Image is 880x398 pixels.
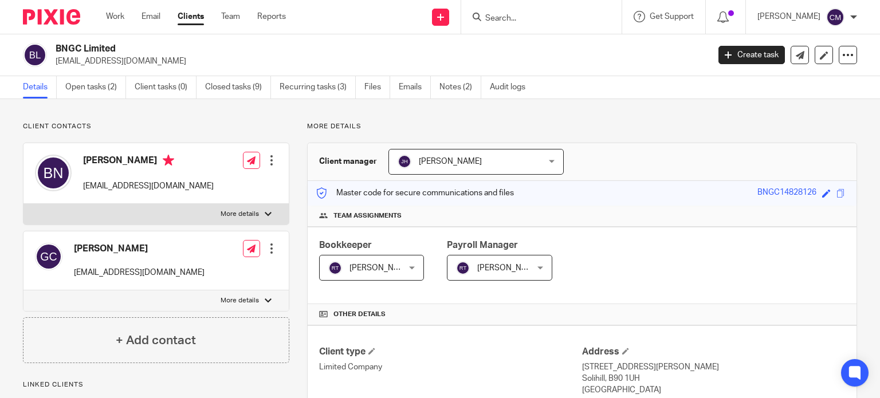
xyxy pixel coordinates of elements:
[490,76,534,98] a: Audit logs
[23,43,47,67] img: svg%3E
[399,76,431,98] a: Emails
[456,261,470,275] img: svg%3E
[23,122,289,131] p: Client contacts
[349,264,412,272] span: [PERSON_NAME]
[74,267,205,278] p: [EMAIL_ADDRESS][DOMAIN_NAME]
[74,243,205,255] h4: [PERSON_NAME]
[439,76,481,98] a: Notes (2)
[319,241,372,250] span: Bookkeeper
[447,241,518,250] span: Payroll Manager
[221,296,259,305] p: More details
[582,346,845,358] h4: Address
[106,11,124,22] a: Work
[364,76,390,98] a: Files
[23,380,289,389] p: Linked clients
[23,76,57,98] a: Details
[221,210,259,219] p: More details
[316,187,514,199] p: Master code for secure communications and files
[826,8,844,26] img: svg%3E
[650,13,694,21] span: Get Support
[757,11,820,22] p: [PERSON_NAME]
[582,384,845,396] p: [GEOGRAPHIC_DATA]
[328,261,342,275] img: svg%3E
[23,9,80,25] img: Pixie
[319,156,377,167] h3: Client manager
[333,211,402,220] span: Team assignments
[205,76,271,98] a: Closed tasks (9)
[83,180,214,192] p: [EMAIL_ADDRESS][DOMAIN_NAME]
[65,76,126,98] a: Open tasks (2)
[757,187,816,200] div: BNGC14828126
[142,11,160,22] a: Email
[257,11,286,22] a: Reports
[307,122,857,131] p: More details
[582,373,845,384] p: Solihill, B90 1UH
[135,76,197,98] a: Client tasks (0)
[35,243,62,270] img: svg%3E
[484,14,587,24] input: Search
[398,155,411,168] img: svg%3E
[83,155,214,169] h4: [PERSON_NAME]
[221,11,240,22] a: Team
[319,361,582,373] p: Limited Company
[56,56,701,67] p: [EMAIL_ADDRESS][DOMAIN_NAME]
[319,346,582,358] h4: Client type
[116,332,196,349] h4: + Add contact
[56,43,572,55] h2: BNGC Limited
[718,46,785,64] a: Create task
[333,310,386,319] span: Other details
[35,155,72,191] img: svg%3E
[163,155,174,166] i: Primary
[477,264,540,272] span: [PERSON_NAME]
[582,361,845,373] p: [STREET_ADDRESS][PERSON_NAME]
[419,157,482,165] span: [PERSON_NAME]
[178,11,204,22] a: Clients
[280,76,356,98] a: Recurring tasks (3)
